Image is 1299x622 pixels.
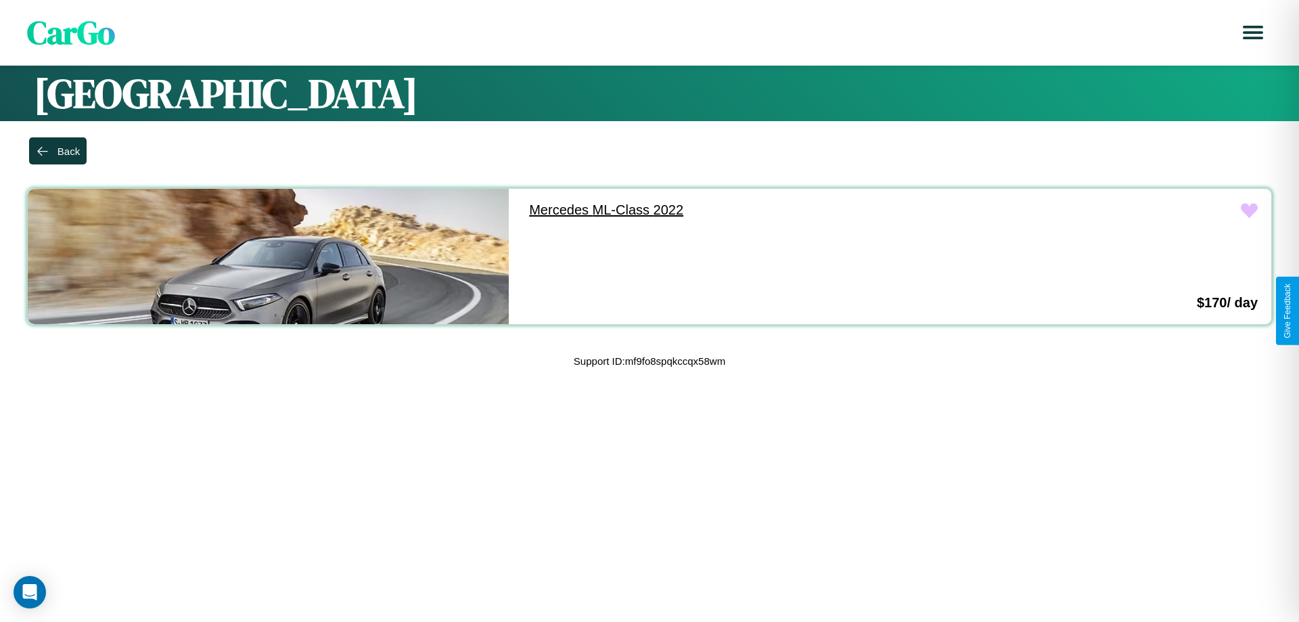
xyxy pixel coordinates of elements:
button: Open menu [1234,14,1272,51]
button: Back [29,137,87,164]
div: Open Intercom Messenger [14,576,46,608]
div: Back [58,146,80,157]
p: Support ID: mf9fo8spqkccqx58wm [574,352,725,370]
a: Mercedes ML-Class 2022 [516,189,997,231]
span: CarGo [27,10,115,55]
div: Give Feedback [1283,284,1292,338]
h3: $ 170 / day [1197,295,1258,311]
h1: [GEOGRAPHIC_DATA] [34,66,1265,121]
